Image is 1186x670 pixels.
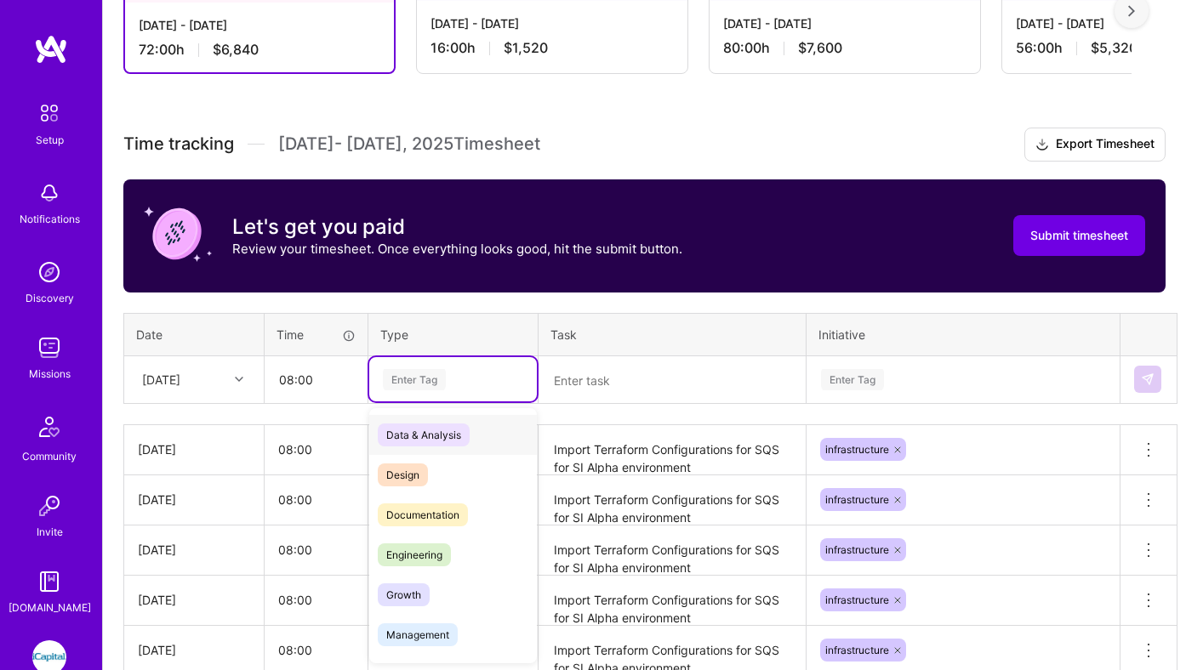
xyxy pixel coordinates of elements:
span: Data & Analysis [378,423,470,446]
div: [DATE] [138,541,250,559]
div: Enter Tag [383,366,446,393]
input: HH:MM [265,357,367,402]
div: Enter Tag [821,366,884,393]
span: $6,840 [213,41,259,59]
th: Task [539,313,807,355]
input: HH:MM [265,527,368,572]
img: coin [144,200,212,268]
img: logo [34,34,68,65]
i: icon Chevron [235,375,243,383]
div: 16:00 h [430,39,674,57]
img: discovery [32,255,66,289]
div: Community [22,447,77,465]
img: Submit [1141,372,1155,386]
div: [DATE] - [DATE] [723,14,966,32]
div: Discovery [26,289,74,307]
textarea: Import Terraform Configurations for SQS for SI Alpha environment [540,527,804,574]
span: infrastructure [825,543,889,556]
span: Growth [378,583,430,606]
div: [DATE] [138,440,250,458]
span: $5,320 [1091,39,1138,57]
span: infrastructure [825,493,889,506]
div: [DATE] - [DATE] [430,14,674,32]
i: icon Download [1035,136,1049,154]
div: 72:00 h [139,41,380,59]
img: setup [31,95,67,131]
span: $7,600 [798,39,842,57]
textarea: Import Terraform Configurations for SQS for SI Alpha environment [540,427,804,474]
div: Time [277,326,356,344]
button: Export Timesheet [1024,128,1166,162]
img: Community [29,406,70,447]
th: Type [368,313,539,355]
div: Setup [36,131,64,149]
img: teamwork [32,331,66,365]
img: bell [32,176,66,210]
textarea: Import Terraform Configurations for SQS for SI Alpha environment [540,577,804,624]
span: Time tracking [123,133,234,155]
span: Design [378,463,428,486]
textarea: Import Terraform Configurations for SQS for SI Alpha environment [540,477,804,524]
span: infrastructure [825,443,889,456]
span: Management [378,623,458,646]
button: Submit timesheet [1013,215,1145,256]
div: [DATE] [138,641,250,659]
input: HH:MM [265,427,368,472]
span: Submit timesheet [1030,227,1128,244]
img: guide book [32,565,66,599]
span: infrastructure [825,644,889,656]
div: Missions [29,365,71,383]
img: right [1128,5,1135,17]
input: HH:MM [265,577,368,622]
input: HH:MM [265,477,368,522]
div: Notifications [20,210,80,228]
div: [DOMAIN_NAME] [9,599,91,616]
div: [DATE] [138,591,250,609]
h3: Let's get you paid [232,214,682,240]
div: [DATE] [142,371,180,389]
p: Review your timesheet. Once everything looks good, hit the submit button. [232,240,682,258]
div: 80:00 h [723,39,966,57]
span: $1,520 [504,39,548,57]
span: [DATE] - [DATE] , 2025 Timesheet [278,133,540,155]
span: Documentation [378,503,468,526]
div: [DATE] - [DATE] [139,16,380,34]
span: Engineering [378,543,451,566]
th: Date [124,313,265,355]
div: Invite [37,523,63,541]
img: Invite [32,489,66,523]
div: Initiative [818,326,1108,344]
div: [DATE] [138,491,250,508]
span: infrastructure [825,593,889,606]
